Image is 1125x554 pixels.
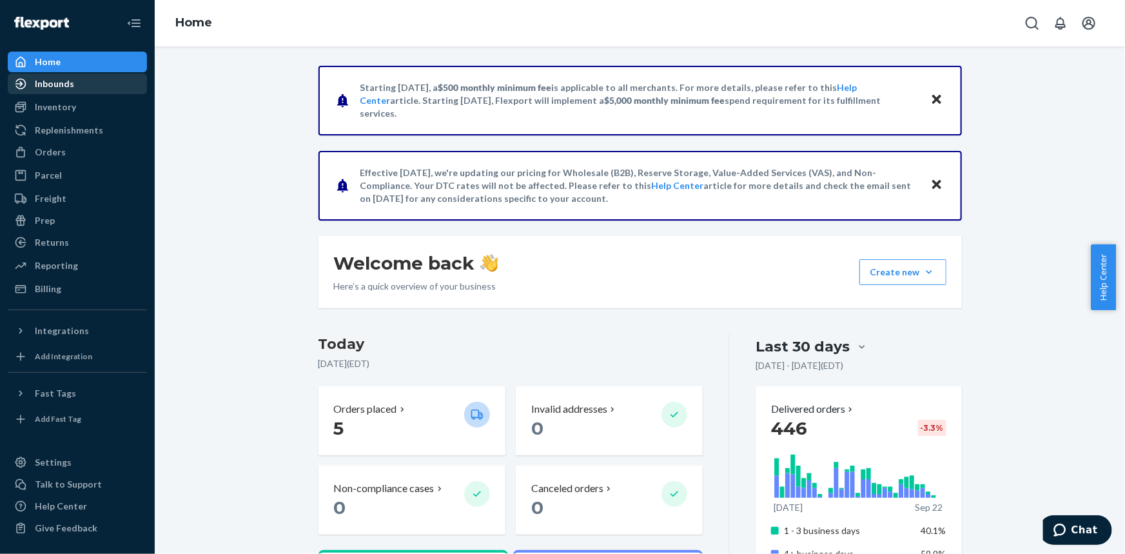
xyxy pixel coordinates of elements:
a: Freight [8,188,147,209]
button: Give Feedback [8,518,147,539]
div: -3.3 % [918,420,946,436]
a: Returns [8,232,147,253]
p: [DATE] ( EDT ) [318,357,703,370]
button: Orders placed 5 [318,386,505,455]
div: Reporting [35,259,78,272]
p: Effective [DATE], we're updating our pricing for Wholesale (B2B), Reserve Storage, Value-Added Se... [360,166,918,205]
div: Returns [35,236,69,249]
p: [DATE] [774,501,803,514]
span: 0 [531,497,543,519]
h1: Welcome back [334,252,498,275]
button: Help Center [1091,244,1116,310]
span: 40.1% [921,525,946,536]
div: Parcel [35,169,62,182]
button: Canceled orders 0 [516,466,703,535]
div: Talk to Support [35,478,102,491]
a: Parcel [8,165,147,186]
a: Home [8,52,147,72]
p: Here’s a quick overview of your business [334,280,498,293]
button: Close [928,176,945,195]
button: Open notifications [1048,10,1073,36]
img: Flexport logo [14,17,69,30]
a: Add Fast Tag [8,409,147,430]
button: Delivered orders [771,402,856,417]
span: 446 [771,417,807,439]
div: Inbounds [35,77,74,90]
p: 1 - 3 business days [784,524,911,537]
div: Last 30 days [756,337,850,357]
div: Prep [35,214,55,227]
p: Non-compliance cases [334,481,435,496]
button: Integrations [8,321,147,341]
img: hand-wave emoji [480,254,498,272]
div: Add Fast Tag [35,413,81,424]
a: Replenishments [8,120,147,141]
ol: breadcrumbs [165,5,222,42]
a: Help Center [652,180,704,191]
button: Open Search Box [1019,10,1045,36]
div: Inventory [35,101,76,114]
a: Prep [8,210,147,231]
span: $5,000 monthly minimum fee [605,95,725,106]
p: Orders placed [334,402,397,417]
div: Home [35,55,61,68]
div: Settings [35,456,72,469]
button: Fast Tags [8,383,147,404]
a: Add Integration [8,346,147,367]
span: 0 [334,497,346,519]
h3: Today [318,334,703,355]
div: Help Center [35,500,87,513]
span: 0 [531,417,543,439]
button: Create new [859,259,946,285]
a: Billing [8,279,147,299]
button: Non-compliance cases 0 [318,466,505,535]
a: Inventory [8,97,147,117]
div: Freight [35,192,66,205]
div: Billing [35,282,61,295]
button: Close Navigation [121,10,147,36]
div: Add Integration [35,351,92,362]
span: $500 monthly minimum fee [438,82,552,93]
p: [DATE] - [DATE] ( EDT ) [756,359,843,372]
button: Talk to Support [8,474,147,495]
a: Orders [8,142,147,163]
p: Canceled orders [531,481,603,496]
button: Close [928,91,945,110]
div: Fast Tags [35,387,76,400]
div: Integrations [35,324,89,337]
div: Replenishments [35,124,103,137]
a: Inbounds [8,74,147,94]
p: Invalid addresses [531,402,607,417]
p: Sep 22 [915,501,943,514]
div: Give Feedback [35,522,97,535]
a: Settings [8,452,147,473]
button: Open account menu [1076,10,1102,36]
iframe: Opens a widget where you can chat to one of our agents [1043,515,1112,548]
a: Help Center [8,496,147,517]
p: Starting [DATE], a is applicable to all merchants. For more details, please refer to this article... [360,81,918,120]
a: Home [175,15,212,30]
div: Orders [35,146,66,159]
span: 5 [334,417,344,439]
a: Reporting [8,255,147,276]
button: Invalid addresses 0 [516,386,703,455]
